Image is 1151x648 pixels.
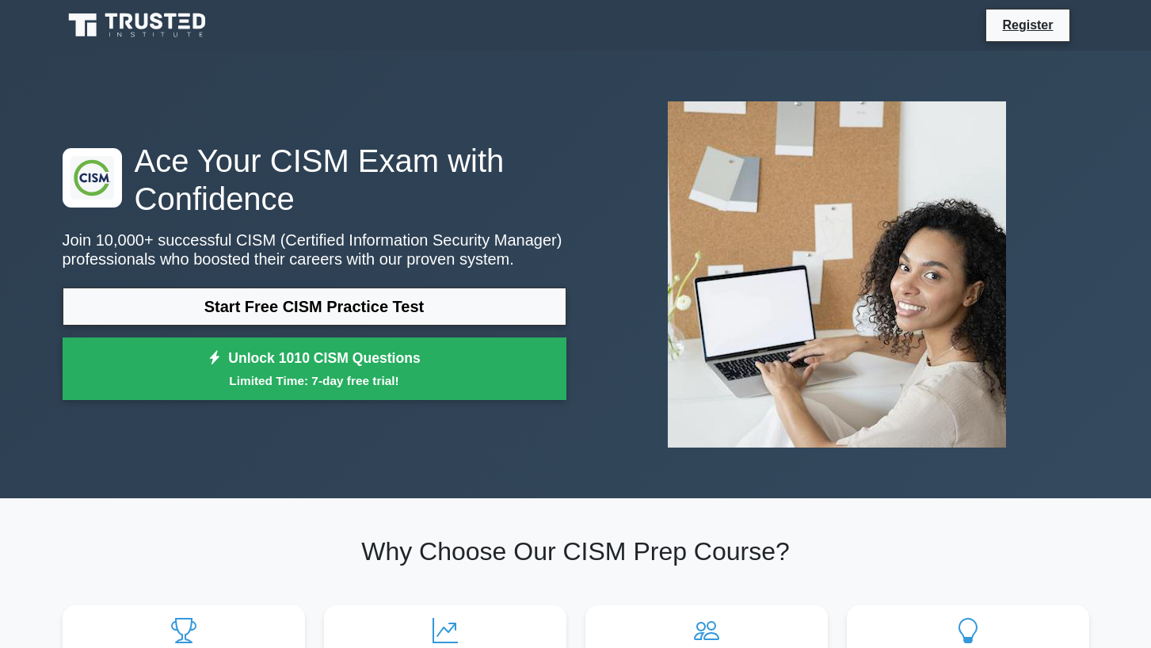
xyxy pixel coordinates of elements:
h2: Why Choose Our CISM Prep Course? [63,536,1089,566]
a: Register [993,15,1062,35]
p: Join 10,000+ successful CISM (Certified Information Security Manager) professionals who boosted t... [63,231,566,269]
a: Start Free CISM Practice Test [63,288,566,326]
small: Limited Time: 7-day free trial! [82,372,547,390]
a: Unlock 1010 CISM QuestionsLimited Time: 7-day free trial! [63,337,566,401]
h1: Ace Your CISM Exam with Confidence [63,142,566,218]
